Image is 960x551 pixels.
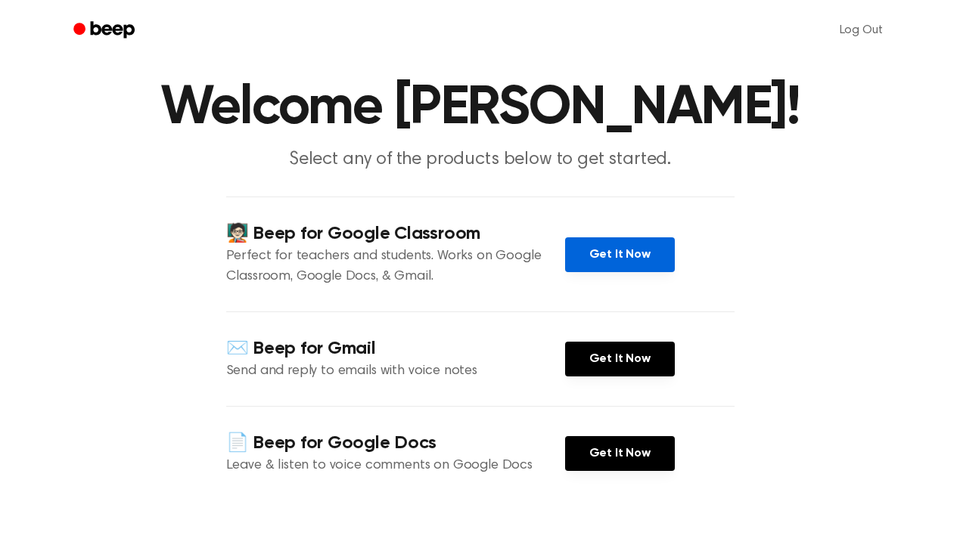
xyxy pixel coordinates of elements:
[226,361,565,382] p: Send and reply to emails with voice notes
[93,81,868,135] h1: Welcome [PERSON_NAME]!
[190,147,771,172] p: Select any of the products below to get started.
[565,436,675,471] a: Get It Now
[226,456,565,476] p: Leave & listen to voice comments on Google Docs
[226,221,565,246] h4: 🧑🏻‍🏫 Beep for Google Classroom
[63,16,148,45] a: Beep
[226,246,565,287] p: Perfect for teachers and students. Works on Google Classroom, Google Docs, & Gmail.
[825,12,898,48] a: Log Out
[565,237,675,272] a: Get It Now
[226,431,565,456] h4: 📄 Beep for Google Docs
[565,342,675,376] a: Get It Now
[226,336,565,361] h4: ✉️ Beep for Gmail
